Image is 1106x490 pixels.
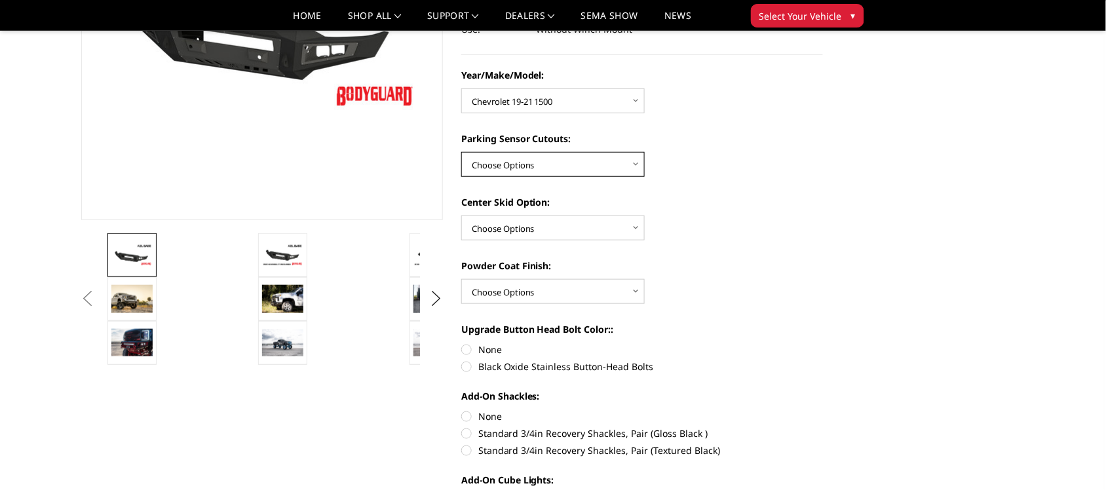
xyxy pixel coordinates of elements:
label: Upgrade Button Head Bolt Color:: [461,322,823,336]
span: Select Your Vehicle [759,9,842,23]
label: Add-On Cube Lights: [461,473,823,487]
img: A2L Series - Base Front Bumper (Non Winch) [262,244,303,267]
button: Select Your Vehicle [751,4,864,28]
label: Parking Sensor Cutouts: [461,132,823,145]
a: Support [427,11,479,30]
img: A2L Series - Base Front Bumper (Non Winch) [111,329,153,356]
img: A2L Series - Base Front Bumper (Non Winch) [111,244,153,267]
img: 2019 GMC 1500 [111,285,153,313]
a: SEMA Show [581,11,638,30]
img: A2L Series - Base Front Bumper (Non Winch) [262,330,303,356]
a: Home [294,11,322,30]
label: Standard 3/4in Recovery Shackles, Pair (Textured Black) [461,443,823,457]
img: 2020 Chevrolet HD - Compatible with block heater connection [262,285,303,312]
button: Previous [78,289,98,309]
img: 2020 RAM HD - Available in single light bar configuration only [413,285,455,312]
label: None [461,343,823,356]
label: Powder Coat Finish: [461,259,823,273]
label: None [461,409,823,423]
label: Center Skid Option: [461,195,823,209]
label: Add-On Shackles: [461,389,823,403]
img: A2L Series - Base Front Bumper (Non Winch) [413,330,455,357]
a: News [664,11,691,30]
img: A2L Series - Base Front Bumper (Non Winch) [413,244,455,267]
label: Year/Make/Model: [461,68,823,82]
a: shop all [348,11,401,30]
button: Next [427,289,446,309]
label: Black Oxide Stainless Button-Head Bolts [461,360,823,373]
label: Standard 3/4in Recovery Shackles, Pair (Gloss Black ) [461,426,823,440]
a: Dealers [505,11,555,30]
span: ▾ [851,9,856,22]
iframe: Chat Widget [1040,427,1106,490]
